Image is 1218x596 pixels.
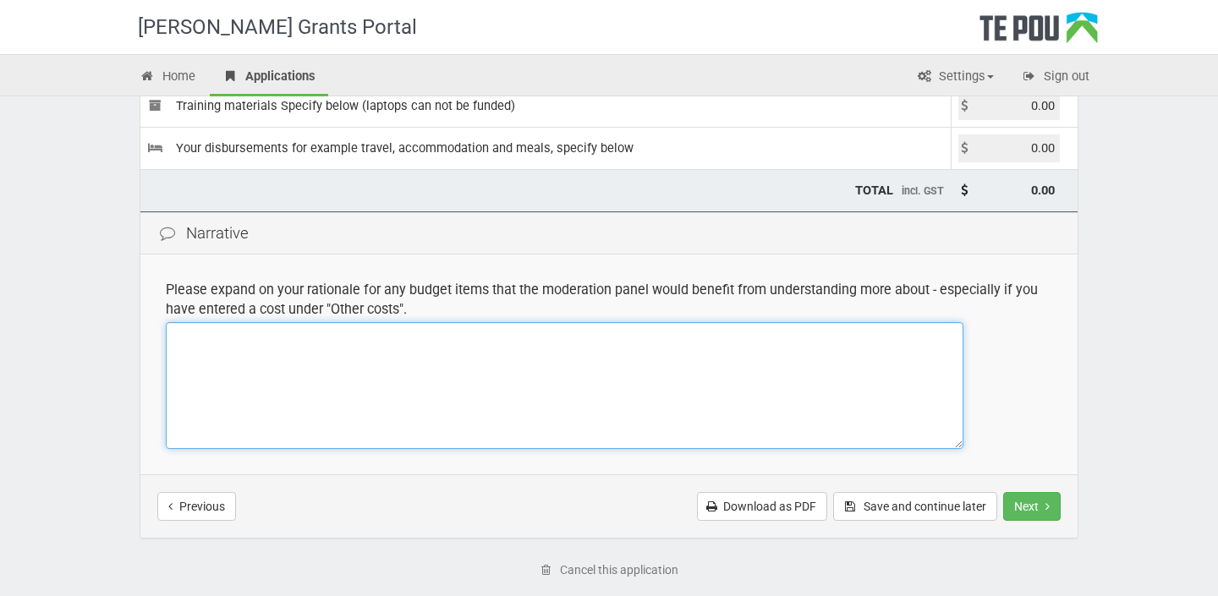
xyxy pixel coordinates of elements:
[140,85,951,127] td: Training materials Specify below (laptops can not be funded)
[210,59,328,96] a: Applications
[127,59,208,96] a: Home
[166,280,1052,319] div: Please expand on your rationale for any budget items that the moderation panel would benefit from...
[140,212,1078,255] div: Narrative
[979,12,1098,54] div: Te Pou Logo
[902,184,944,197] span: incl. GST
[529,555,689,584] a: Cancel this application
[833,492,997,521] button: Save and continue later
[903,59,1007,96] a: Settings
[140,127,951,169] td: Your disbursements for example travel, accommodation and meals, specify below
[1008,59,1102,96] a: Sign out
[1003,492,1061,521] button: Next step
[157,492,236,521] button: Previous step
[697,492,827,521] a: Download as PDF
[140,169,951,211] td: TOTAL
